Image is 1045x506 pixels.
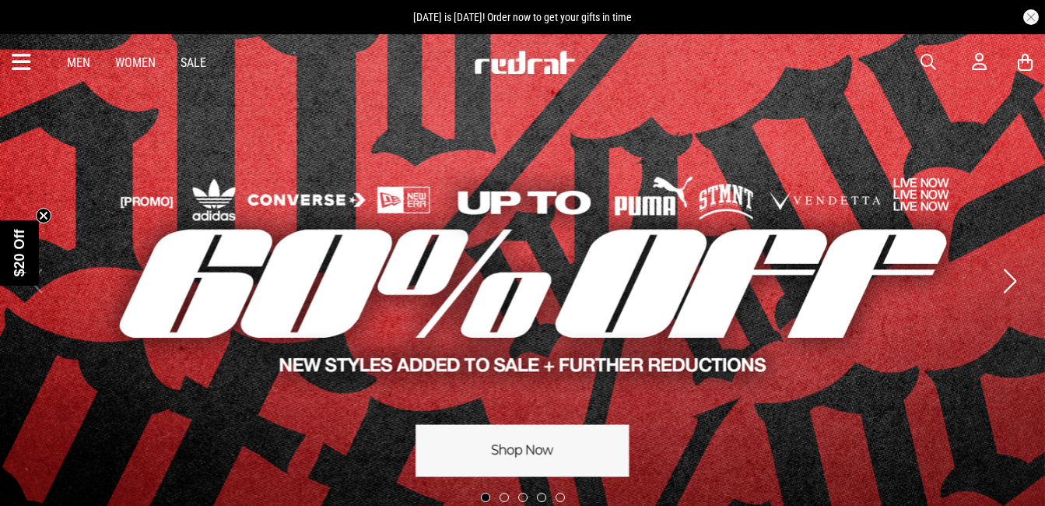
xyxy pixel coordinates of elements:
[999,264,1020,298] button: Next slide
[181,55,206,70] a: Sale
[67,55,90,70] a: Men
[473,51,576,74] img: Redrat logo
[115,55,156,70] a: Women
[413,11,632,23] span: [DATE] is [DATE]! Order now to get your gifts in time
[36,208,51,223] button: Close teaser
[12,229,27,276] span: $20 Off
